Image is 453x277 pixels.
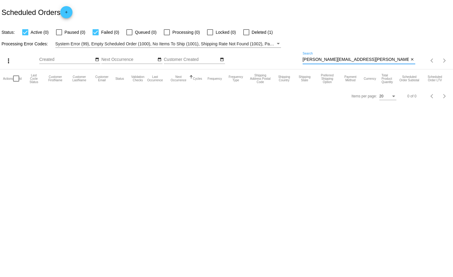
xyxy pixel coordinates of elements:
input: Search [303,57,409,62]
button: Change sorting for NextOccurrenceUtc [170,75,188,82]
span: 20 [379,94,383,98]
span: Deleted (1) [252,29,273,36]
button: Change sorting for FrequencyType [227,75,244,82]
mat-icon: date_range [157,57,162,62]
button: Change sorting for LastProcessingCycleId [27,74,40,84]
input: Created [39,57,94,62]
span: Processing Error Codes: [2,41,48,46]
button: Change sorting for CustomerFirstName [46,75,65,82]
mat-select: Items per page: [379,94,396,99]
button: Next page [438,54,451,67]
button: Change sorting for Cycles [193,77,202,80]
button: Change sorting for PaymentMethod.Type [343,75,358,82]
mat-header-cell: Total Product Quantity [381,69,399,88]
button: Previous page [426,54,438,67]
button: Change sorting for Subtotal [399,75,420,82]
input: Next Occurrence [101,57,156,62]
span: Processing (0) [172,29,200,36]
span: Locked (0) [216,29,236,36]
button: Change sorting for Id [19,77,22,80]
mat-icon: more_vert [5,57,12,65]
span: Queued (0) [135,29,156,36]
button: Change sorting for Frequency [208,77,222,80]
button: Clear [409,57,415,63]
h2: Scheduled Orders [2,6,72,18]
button: Change sorting for CustomerEmail [94,75,110,82]
span: Paused (0) [65,29,85,36]
button: Change sorting for ShippingPostcode [250,74,271,84]
span: Active (0) [31,29,49,36]
mat-icon: close [410,57,414,62]
button: Change sorting for ShippingState [297,75,312,82]
div: Items per page: [352,94,377,98]
span: Failed (0) [101,29,119,36]
button: Change sorting for CurrencyIso [364,77,376,80]
div: 0 of 0 [407,94,416,98]
button: Change sorting for LifetimeValue [425,75,444,82]
mat-icon: add [63,10,70,17]
button: Change sorting for Status [115,77,124,80]
mat-header-cell: Actions [3,69,13,88]
mat-icon: date_range [220,57,224,62]
button: Change sorting for LastOccurrenceUtc [146,75,164,82]
input: Customer Created [164,57,219,62]
button: Next page [438,90,451,102]
button: Previous page [426,90,438,102]
button: Change sorting for CustomerLastName [70,75,88,82]
button: Change sorting for PreferredShippingOption [317,74,337,84]
mat-icon: date_range [95,57,99,62]
mat-select: Filter by Processing Error Codes [55,40,281,48]
span: Status: [2,30,15,35]
button: Change sorting for ShippingCountry [276,75,292,82]
mat-header-cell: Validation Checks [129,69,146,88]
